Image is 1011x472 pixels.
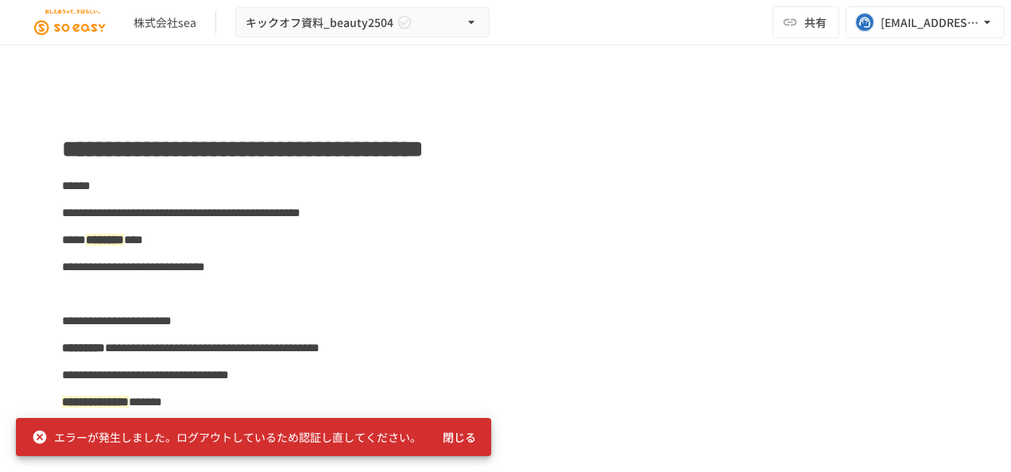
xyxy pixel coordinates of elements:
button: [EMAIL_ADDRESS][DOMAIN_NAME] [846,6,1005,38]
span: キックオフ資料_beauty2504 [246,13,393,33]
img: JEGjsIKIkXC9kHzRN7titGGb0UF19Vi83cQ0mCQ5DuX [19,10,121,35]
button: 共有 [773,6,839,38]
span: 共有 [804,14,827,31]
div: エラーが発生しました。ログアウトしているため認証し直してください。 [32,423,421,451]
button: 閉じる [434,423,485,452]
button: キックオフ資料_beauty2504 [235,7,490,38]
div: [EMAIL_ADDRESS][DOMAIN_NAME] [881,13,979,33]
div: 株式会社sea [134,14,196,31]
